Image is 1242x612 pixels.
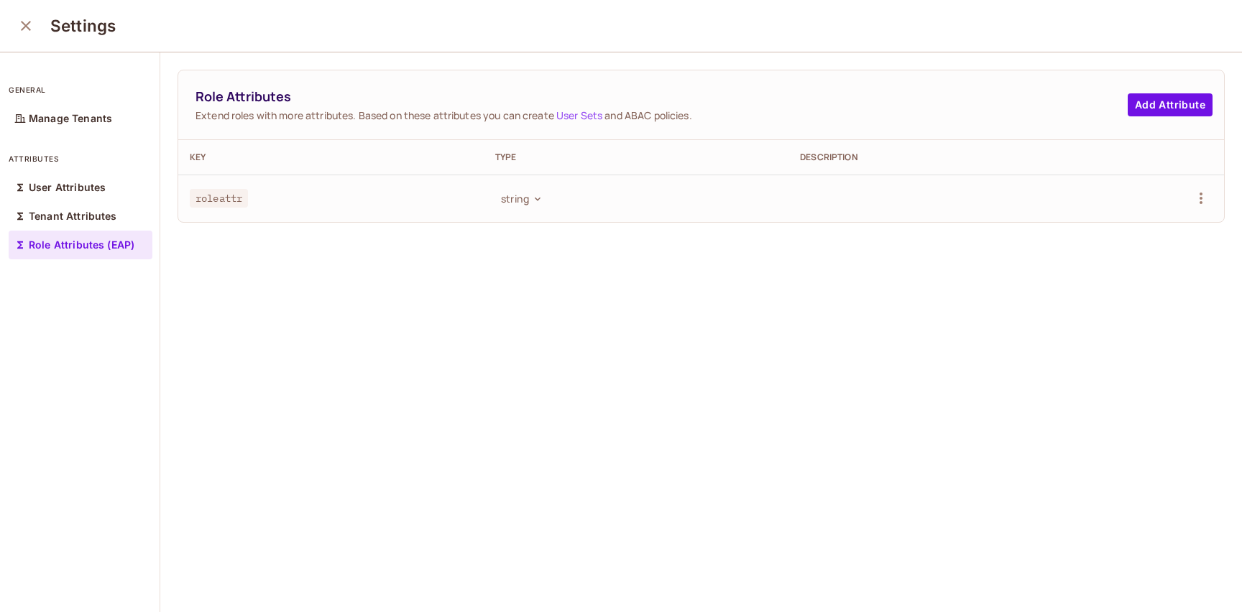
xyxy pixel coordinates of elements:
div: Description [800,152,1082,163]
a: User Sets [556,108,602,122]
div: Type [495,152,778,163]
p: User Attributes [29,182,106,193]
p: Tenant Attributes [29,210,117,222]
span: Extend roles with more attributes. Based on these attributes you can create and ABAC policies. [195,108,1128,122]
span: roleattr [190,189,248,208]
button: close [11,11,40,40]
span: Role Attributes [195,88,1128,106]
div: Key [190,152,472,163]
h3: Settings [50,16,116,36]
button: Add Attribute [1128,93,1213,116]
p: Role Attributes (EAP) [29,239,134,251]
button: string [495,187,546,210]
p: Manage Tenants [29,113,112,124]
p: general [9,84,152,96]
p: attributes [9,153,152,164]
